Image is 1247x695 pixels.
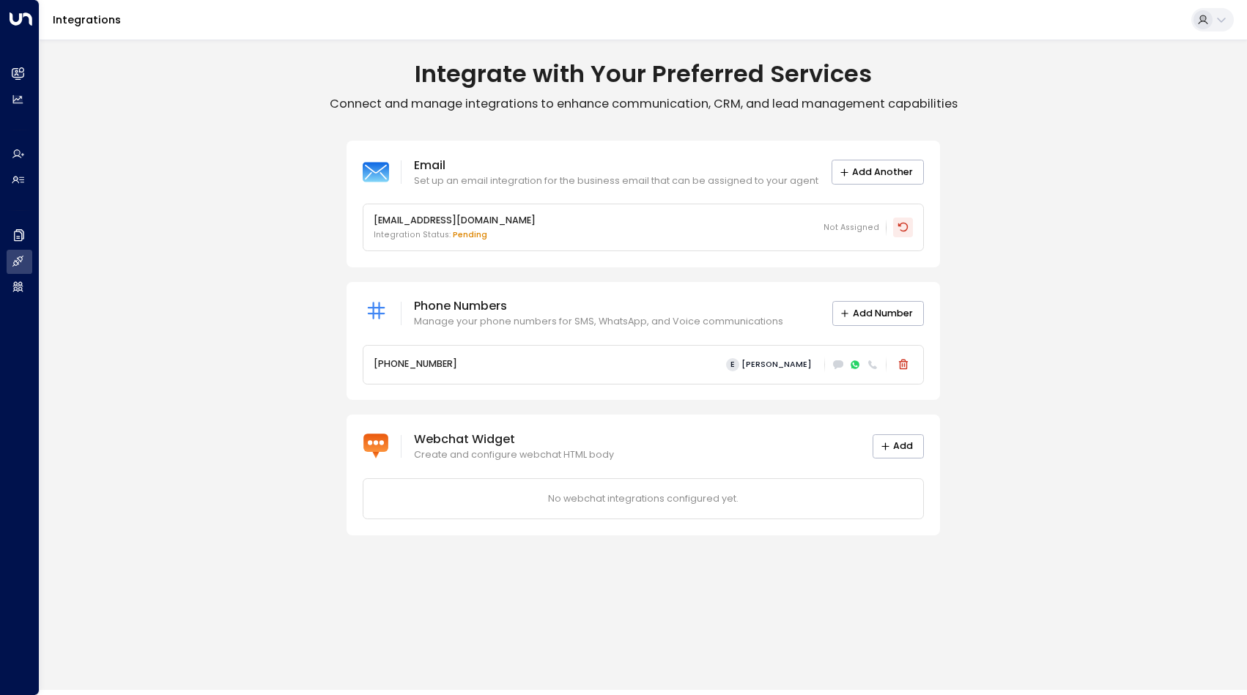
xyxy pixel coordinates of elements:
[414,431,614,448] p: Webchat Widget
[374,492,913,506] p: No webchat integrations configured yet.
[832,301,924,326] button: Add Number
[865,357,879,371] div: VOICE (Click to enable)
[374,357,457,371] p: [PHONE_NUMBER]
[726,358,739,371] span: E
[453,229,487,240] span: pending
[53,12,121,27] a: Integrations
[374,214,536,228] p: [EMAIL_ADDRESS][DOMAIN_NAME]
[374,229,536,241] p: Integration Status:
[40,59,1247,89] h1: Integrate with Your Preferred Services
[824,222,879,234] span: Not Assigned
[741,360,812,369] span: [PERSON_NAME]
[873,434,924,459] button: Add
[414,315,783,329] p: Manage your phone numbers for SMS, WhatsApp, and Voice communications
[414,157,818,174] p: Email
[832,357,845,371] div: SMS (Click to enable)
[414,297,783,315] p: Phone Numbers
[414,174,818,188] p: Set up an email integration for the business email that can be assigned to your agent
[848,357,862,371] div: WhatsApp (Active)
[832,160,924,185] button: Add Another
[40,96,1247,112] p: Connect and manage integrations to enhance communication, CRM, and lead management capabilities
[893,354,913,374] button: Delete phone number
[414,448,614,462] p: Create and configure webchat HTML body
[721,355,818,373] button: E[PERSON_NAME]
